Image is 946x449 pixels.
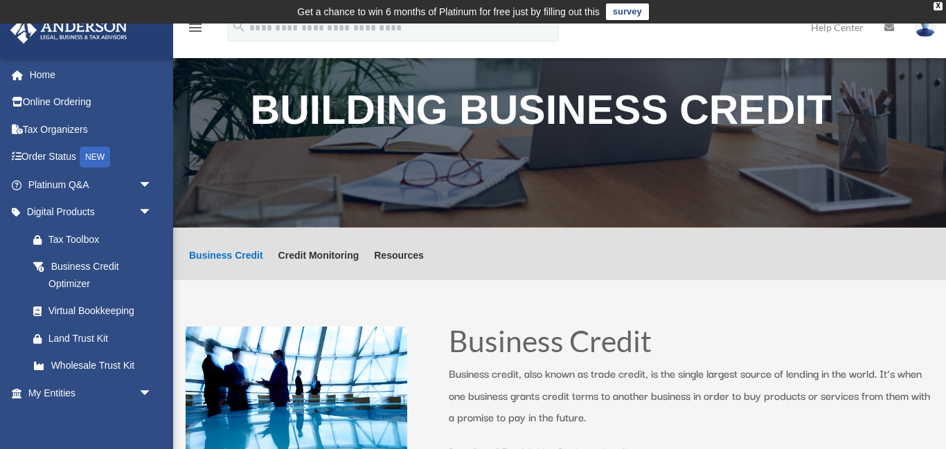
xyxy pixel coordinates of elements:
[10,143,173,172] a: Order StatusNEW
[10,171,173,199] a: Platinum Q&Aarrow_drop_down
[10,116,173,143] a: Tax Organizers
[19,324,173,352] a: Land Trust Kit
[915,17,936,37] img: User Pic
[48,330,156,347] div: Land Trust Kit
[10,89,173,116] a: Online Ordering
[187,19,204,36] i: menu
[139,379,166,407] span: arrow_drop_down
[48,258,149,292] div: Business Credit Optimizer
[374,250,424,280] a: Resources
[10,61,173,89] a: Home
[48,357,156,374] div: Wholesale Trust Kit
[278,250,359,280] a: Credit Monitoring
[231,19,247,34] i: search
[139,199,166,227] span: arrow_drop_down
[449,327,934,363] h1: Business Credit
[934,2,943,10] div: close
[6,17,132,44] img: Anderson Advisors Platinum Portal
[187,24,204,36] a: menu
[48,302,156,320] div: Virtual Bookkeeping
[139,171,166,199] span: arrow_drop_down
[19,297,173,325] a: Virtual Bookkeeping
[10,379,173,407] a: My Entitiesarrow_drop_down
[48,231,156,248] div: Tax Toolbox
[449,363,934,441] p: Business credit, also known as trade credit, is the single largest source of lending in the world...
[297,3,600,20] div: Get a chance to win 6 months of Platinum for free just by filling out this
[10,199,173,226] a: Digital Productsarrow_drop_down
[19,352,173,380] a: Wholesale Trust Kit
[606,3,649,20] a: survey
[80,147,110,167] div: NEW
[19,253,166,297] a: Business Credit Optimizer
[189,250,263,280] a: Business Credit
[19,226,173,253] a: Tax Toolbox
[251,90,869,138] h1: Building Business Credit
